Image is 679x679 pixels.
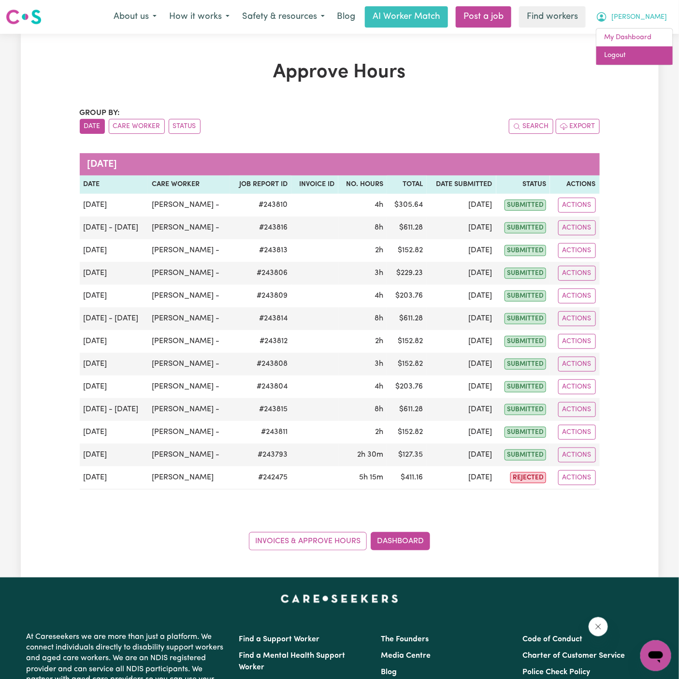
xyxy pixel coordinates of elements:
h1: Approve Hours [80,61,600,84]
td: [PERSON_NAME] - [148,239,230,262]
a: Post a job [456,6,511,28]
span: submitted [505,381,546,392]
td: [DATE] - [DATE] [80,307,148,330]
td: # 243809 [230,285,291,307]
td: [DATE] [427,285,496,307]
td: [PERSON_NAME] [148,466,230,490]
td: [DATE] [427,262,496,285]
span: submitted [505,290,546,302]
button: Actions [558,220,596,235]
span: submitted [505,449,546,461]
td: # 243810 [230,194,291,217]
td: # 243804 [230,376,291,398]
span: 3 hours [375,360,383,368]
td: [DATE] [427,466,496,490]
th: Job Report ID [230,175,291,194]
span: 8 hours [375,224,383,231]
a: Find a Support Worker [239,636,320,643]
button: How it works [163,7,236,27]
td: [DATE] [427,330,496,353]
td: [PERSON_NAME] - [148,194,230,217]
button: Actions [558,357,596,372]
td: [PERSON_NAME] - [148,376,230,398]
td: $ 611.28 [387,217,427,239]
span: 3 hours [375,269,383,277]
iframe: Close message [589,617,608,636]
span: 4 hours [375,292,383,300]
td: [DATE] [427,353,496,376]
span: submitted [505,222,546,233]
button: Export [556,119,600,134]
td: $ 411.16 [387,466,427,490]
td: # 243812 [230,330,291,353]
td: $ 203.76 [387,376,427,398]
td: [PERSON_NAME] - [148,217,230,239]
button: Actions [558,266,596,281]
th: Invoice ID [291,175,338,194]
td: [PERSON_NAME] - [148,421,230,444]
td: [DATE] [427,194,496,217]
th: Date Submitted [427,175,496,194]
span: submitted [505,268,546,279]
a: Careseekers logo [6,6,42,28]
th: Total [387,175,427,194]
span: submitted [505,404,546,415]
a: Code of Conduct [522,636,582,643]
td: $ 203.76 [387,285,427,307]
button: Search [509,119,553,134]
button: Actions [558,243,596,258]
td: [DATE] - [DATE] [80,217,148,239]
button: My Account [590,7,673,27]
th: Actions [550,175,600,194]
td: $ 611.28 [387,398,427,421]
button: Actions [558,289,596,303]
span: 8 hours [375,405,383,413]
td: [PERSON_NAME] - [148,398,230,421]
button: Actions [558,198,596,213]
td: [DATE] [427,307,496,330]
button: Actions [558,425,596,440]
div: My Account [596,28,673,65]
th: Status [496,175,550,194]
span: 2 hours [375,428,383,436]
td: [DATE] [80,466,148,490]
td: # 243816 [230,217,291,239]
a: The Founders [381,636,429,643]
td: # 242475 [230,466,291,490]
td: # 243808 [230,353,291,376]
td: $ 152.82 [387,421,427,444]
td: # 243811 [230,421,291,444]
th: No. Hours [338,175,387,194]
td: [PERSON_NAME] - [148,353,230,376]
td: $ 152.82 [387,239,427,262]
a: Dashboard [371,532,430,550]
span: 8 hours [375,315,383,322]
span: 5 hours 15 minutes [359,474,383,481]
span: submitted [505,245,546,256]
td: [DATE] [427,217,496,239]
a: My Dashboard [596,29,673,47]
td: [DATE] [427,398,496,421]
td: [PERSON_NAME] - [148,262,230,285]
a: Blog [331,6,361,28]
td: [PERSON_NAME] - [148,307,230,330]
td: [PERSON_NAME] - [148,330,230,353]
td: [DATE] [427,444,496,466]
td: [DATE] [427,239,496,262]
button: Safety & resources [236,7,331,27]
td: [DATE] [80,330,148,353]
button: Actions [558,311,596,326]
td: # 243793 [230,444,291,466]
a: Careseekers home page [281,595,398,603]
span: submitted [505,336,546,347]
td: [DATE] - [DATE] [80,398,148,421]
iframe: Button to launch messaging window [640,640,671,671]
td: [DATE] [80,376,148,398]
span: 2 hours [375,246,383,254]
a: Invoices & Approve Hours [249,532,367,550]
a: AI Worker Match [365,6,448,28]
td: [DATE] [80,421,148,444]
span: submitted [505,313,546,324]
caption: [DATE] [80,153,600,175]
button: Actions [558,379,596,394]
